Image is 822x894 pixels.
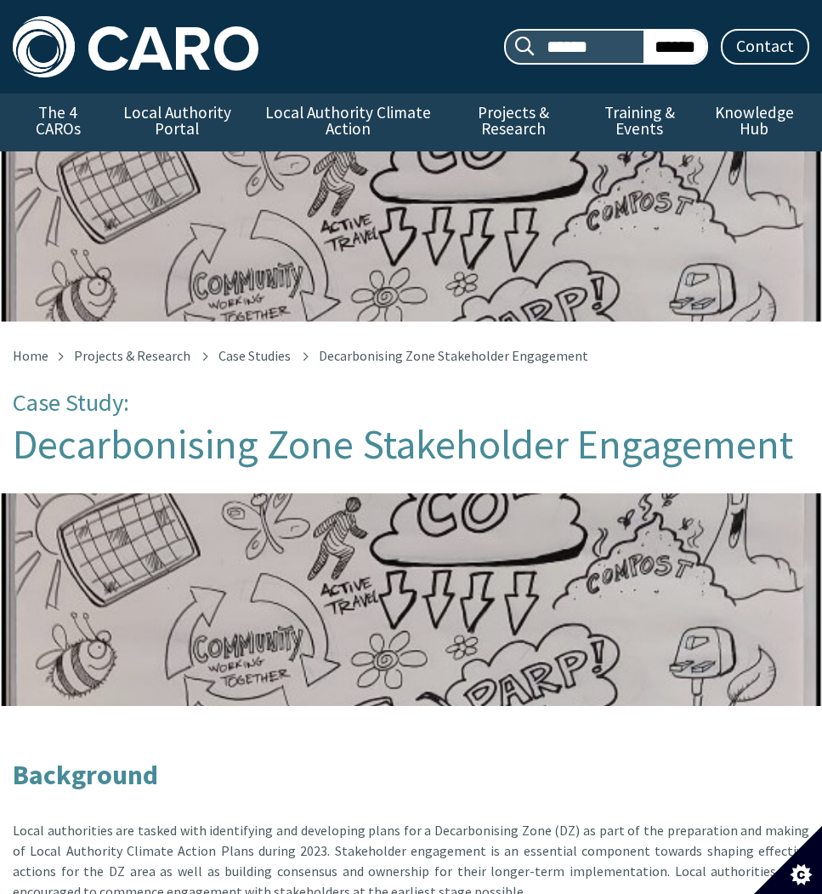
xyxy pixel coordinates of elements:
[74,347,190,364] a: Projects & Research
[754,826,822,894] button: Set cookie preferences
[446,94,580,151] a: Projects & Research
[580,94,699,151] a: Training & Events
[699,94,809,151] a: Knowledge Hub
[13,347,48,364] a: Home
[13,422,809,467] h1: Decarbonising Zone Stakeholder Engagement
[13,16,258,77] img: Caro logo
[13,94,104,151] a: The 4 CAROs
[13,390,809,417] p: Case Study:
[251,94,446,151] a: Local Authority Climate Action
[319,347,588,364] span: Decarbonising Zone Stakeholder Engagement
[721,29,809,65] a: Contact
[13,758,158,792] strong: Background
[104,94,251,151] a: Local Authority Portal
[218,347,291,364] a: Case Studies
